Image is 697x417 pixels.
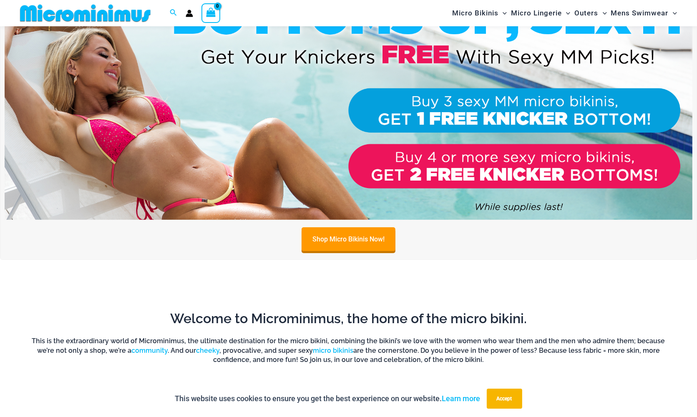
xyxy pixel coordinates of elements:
a: Shop Micro Bikinis Now! [302,227,395,251]
a: Mens SwimwearMenu ToggleMenu Toggle [609,3,679,24]
a: Micro LingerieMenu ToggleMenu Toggle [509,3,572,24]
a: cheeky [196,347,219,354]
span: Menu Toggle [562,3,570,24]
button: Accept [487,389,522,409]
span: Menu Toggle [599,3,607,24]
a: Search icon link [170,8,177,18]
span: Micro Bikinis [452,3,498,24]
h2: Welcome to Microminimus, the home of the micro bikini. [23,310,674,327]
p: This website uses cookies to ensure you get the best experience on our website. [175,392,481,405]
a: community [131,347,168,354]
span: Menu Toggle [498,3,507,24]
span: Micro Lingerie [511,3,562,24]
nav: Site Navigation [449,1,680,25]
a: OutersMenu ToggleMenu Toggle [573,3,609,24]
a: Learn more [442,394,481,403]
span: Menu Toggle [669,3,677,24]
h6: This is the extraordinary world of Microminimus, the ultimate destination for the micro bikini, c... [23,337,674,364]
img: MM SHOP LOGO FLAT [17,4,154,23]
a: View Shopping Cart, empty [201,3,221,23]
a: micro bikinis [313,347,353,354]
a: Account icon link [186,10,193,17]
a: Micro BikinisMenu ToggleMenu Toggle [450,3,509,24]
span: Outers [575,3,599,24]
span: Mens Swimwear [611,3,669,24]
